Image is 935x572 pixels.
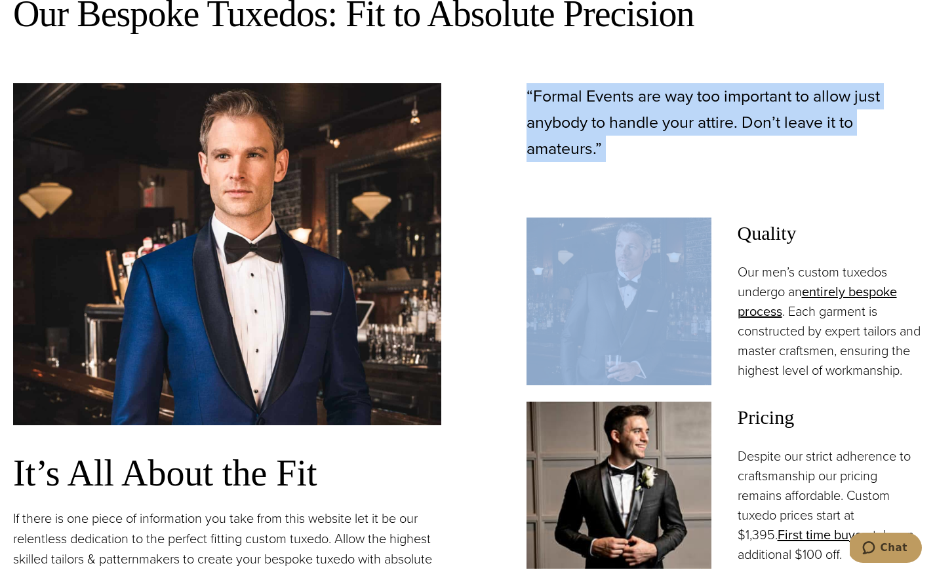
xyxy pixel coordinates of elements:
span: Pricing [738,402,923,433]
img: Client in classic black shawl collar black custom tuxedo. [527,402,711,569]
h3: It’s All About the Fit [13,451,441,495]
iframe: Opens a widget where you can chat to one of our agents [850,533,922,565]
p: Our men’s custom tuxedos undergo an . Each garment is constructed by expert tailors and master cr... [738,262,923,380]
img: Blue bespoke tuxedo with black shawl lapel, white tuxedo shirt and black bowtie. Fabric by Loro P... [13,83,441,425]
span: Quality [738,218,923,249]
a: entirely bespoke process [738,282,897,321]
img: Model at bar in vested custom wedding tuxedo in black with white shirt and black bowtie. Fabric b... [527,218,711,385]
a: First time buyers [778,525,873,544]
p: Despite our strict adherence to craftsmanship our pricing remains affordable. Custom tuxedo price... [738,446,923,564]
p: “Formal Events are way too important to allow just anybody to handle your attire. Don’t leave it ... [527,83,922,162]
